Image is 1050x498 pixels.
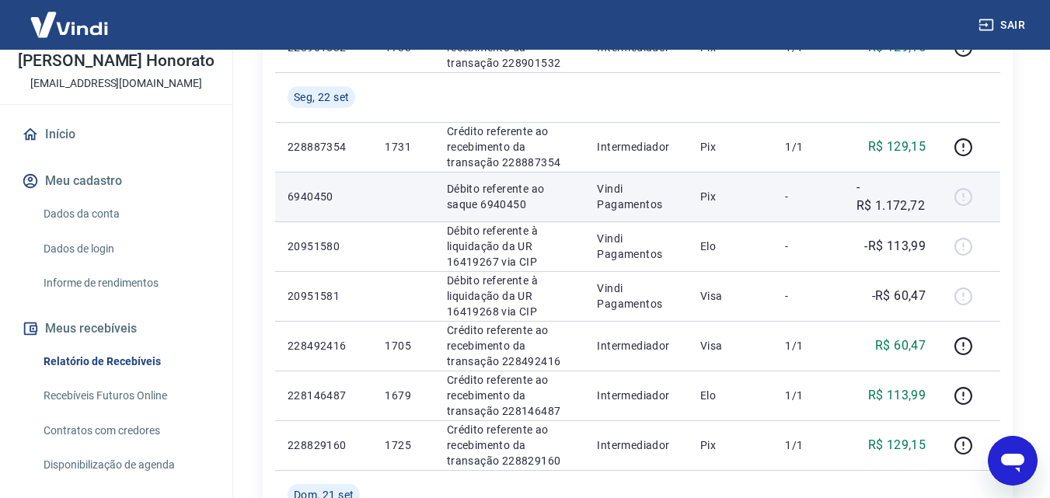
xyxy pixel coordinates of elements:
[447,124,573,170] p: Crédito referente ao recebimento da transação 228887354
[19,1,120,48] img: Vindi
[447,422,573,468] p: Crédito referente ao recebimento da transação 228829160
[597,231,675,262] p: Vindi Pagamentos
[37,198,214,230] a: Dados da conta
[288,437,360,453] p: 228829160
[288,189,360,204] p: 6940450
[37,233,214,265] a: Dados de login
[30,75,202,92] p: [EMAIL_ADDRESS][DOMAIN_NAME]
[385,388,421,403] p: 1679
[700,239,761,254] p: Elo
[288,388,360,403] p: 228146487
[700,338,761,353] p: Visa
[447,372,573,419] p: Crédito referente ao recebimento da transação 228146487
[447,322,573,369] p: Crédito referente ao recebimento da transação 228492416
[18,53,215,69] p: [PERSON_NAME] Honorato
[597,388,675,403] p: Intermediador
[37,415,214,447] a: Contratos com credores
[19,117,214,151] a: Início
[872,287,926,305] p: -R$ 60,47
[868,386,926,405] p: R$ 113,99
[19,312,214,346] button: Meus recebíveis
[785,437,831,453] p: 1/1
[385,139,421,155] p: 1731
[864,237,926,256] p: -R$ 113,99
[597,437,675,453] p: Intermediador
[700,139,761,155] p: Pix
[785,338,831,353] p: 1/1
[37,449,214,481] a: Disponibilização de agenda
[288,288,360,304] p: 20951581
[868,436,926,454] p: R$ 129,15
[856,178,926,215] p: -R$ 1.172,72
[785,239,831,254] p: -
[447,181,573,212] p: Débito referente ao saque 6940450
[785,189,831,204] p: -
[447,273,573,319] p: Débito referente à liquidação da UR 16419268 via CIP
[37,346,214,378] a: Relatório de Recebíveis
[785,139,831,155] p: 1/1
[597,181,675,212] p: Vindi Pagamentos
[700,388,761,403] p: Elo
[447,223,573,270] p: Débito referente à liquidação da UR 16419267 via CIP
[19,164,214,198] button: Meu cadastro
[288,139,360,155] p: 228887354
[988,436,1038,486] iframe: Botão para abrir a janela de mensagens
[597,338,675,353] p: Intermediador
[597,139,675,155] p: Intermediador
[288,338,360,353] p: 228492416
[597,280,675,312] p: Vindi Pagamentos
[700,437,761,453] p: Pix
[875,336,926,355] p: R$ 60,47
[785,288,831,304] p: -
[37,380,214,412] a: Recebíveis Futuros Online
[385,437,421,453] p: 1725
[37,267,214,299] a: Informe de rendimentos
[785,388,831,403] p: 1/1
[700,288,761,304] p: Visa
[700,189,761,204] p: Pix
[975,11,1031,40] button: Sair
[288,239,360,254] p: 20951580
[294,89,349,105] span: Seg, 22 set
[868,138,926,156] p: R$ 129,15
[385,338,421,353] p: 1705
